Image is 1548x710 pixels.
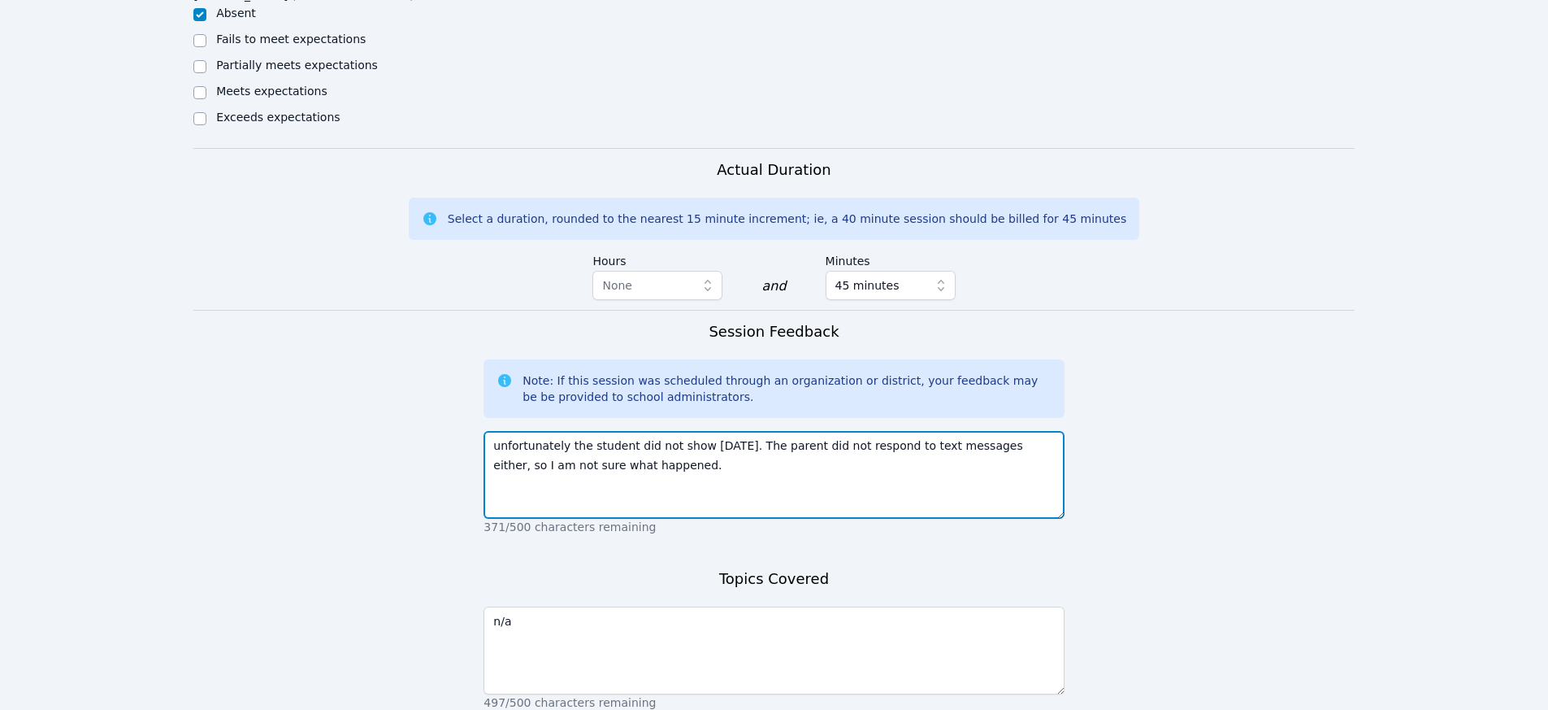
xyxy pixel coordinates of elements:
[826,246,956,271] label: Minutes
[717,159,830,181] h3: Actual Duration
[216,7,256,20] label: Absent
[216,111,340,124] label: Exceeds expectations
[448,211,1126,227] div: Select a duration, rounded to the nearest 15 minute increment; ie, a 40 minute session should be ...
[719,568,829,590] h3: Topics Covered
[483,519,1064,535] p: 371/500 characters remaining
[835,276,900,295] span: 45 minutes
[216,85,327,98] label: Meets expectations
[523,372,1051,405] div: Note: If this session was scheduled through an organization or district, your feedback may be be ...
[216,33,366,46] label: Fails to meet expectations
[602,279,632,292] span: None
[483,431,1064,519] textarea: unfortunately the student did not show [DATE]. The parent did not respond to text messages either...
[216,59,378,72] label: Partially meets expectations
[826,271,956,300] button: 45 minutes
[709,320,839,343] h3: Session Feedback
[592,246,722,271] label: Hours
[761,277,786,296] div: and
[483,607,1064,695] textarea: n/a
[592,271,722,300] button: None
